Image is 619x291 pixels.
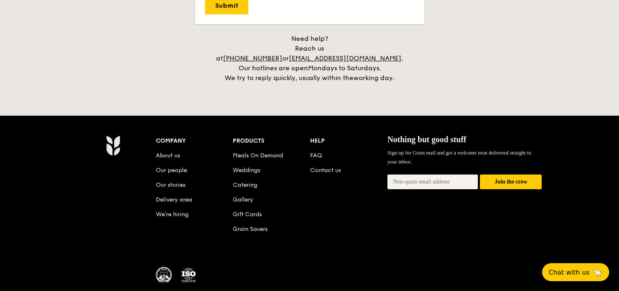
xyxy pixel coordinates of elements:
[233,181,257,188] a: Catering
[233,211,262,218] a: Gift Cards
[387,175,478,189] input: Non-spam email address
[233,135,310,147] div: Products
[106,135,120,156] img: AYc88T3wAAAABJRU5ErkJggg==
[223,54,282,62] a: [PHONE_NUMBER]
[310,167,341,174] a: Contact us
[480,175,542,190] button: Join the crew
[308,64,381,72] span: Mondays to Saturdays.
[387,135,466,144] span: Nothing but good stuff
[549,269,590,276] span: Chat with us
[180,267,197,283] img: ISO Certified
[156,152,180,159] a: About us
[233,152,283,159] a: Meals On Demand
[289,54,401,62] a: [EMAIL_ADDRESS][DOMAIN_NAME]
[387,150,531,165] span: Sign up for Grain mail and get a welcome treat delivered straight to your inbox.
[156,196,192,203] a: Delivery area
[156,135,233,147] div: Company
[233,226,268,233] a: Grain Savers
[233,196,253,203] a: Gallery
[156,167,187,174] a: Our people
[207,34,412,83] div: Need help? Reach us at or . Our hotlines are open We try to reply quickly, usually within the
[156,211,189,218] a: We’re hiring
[156,267,172,283] img: MUIS Halal Certified
[542,263,609,281] button: Chat with us🦙
[156,181,185,188] a: Our stories
[310,152,322,159] a: FAQ
[233,167,260,174] a: Weddings
[593,268,603,277] span: 🦙
[353,74,394,82] span: working day.
[310,135,387,147] div: Help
